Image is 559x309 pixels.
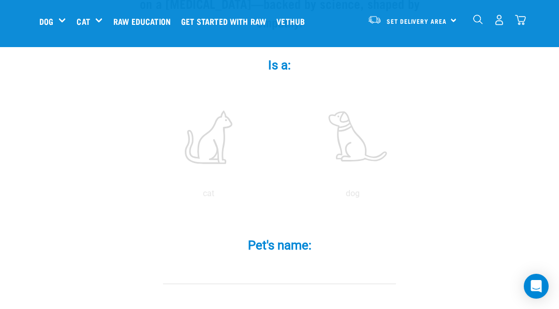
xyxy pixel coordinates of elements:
a: Get started with Raw [179,1,274,42]
div: Open Intercom Messenger [524,274,549,299]
a: Raw Education [111,1,179,42]
img: van-moving.png [367,15,381,24]
label: Is a: [124,56,435,75]
img: home-icon-1@2x.png [473,14,483,24]
a: Dog [39,15,53,27]
label: Pet's name: [124,236,435,255]
p: cat [139,187,278,200]
img: user.png [494,14,505,25]
img: home-icon@2x.png [515,14,526,25]
a: Vethub [274,1,313,42]
span: Set Delivery Area [387,19,447,23]
p: dog [283,187,422,200]
a: Cat [77,15,90,27]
